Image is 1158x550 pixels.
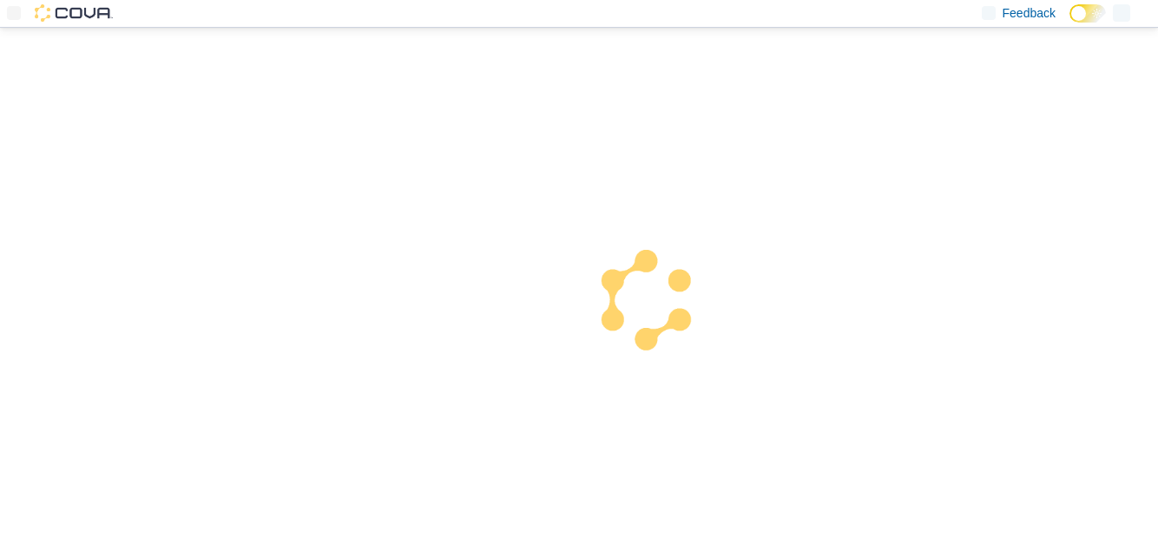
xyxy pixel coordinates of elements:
[35,4,113,22] img: Cova
[1069,4,1106,23] input: Dark Mode
[1003,4,1056,22] span: Feedback
[579,237,709,367] img: cova-loader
